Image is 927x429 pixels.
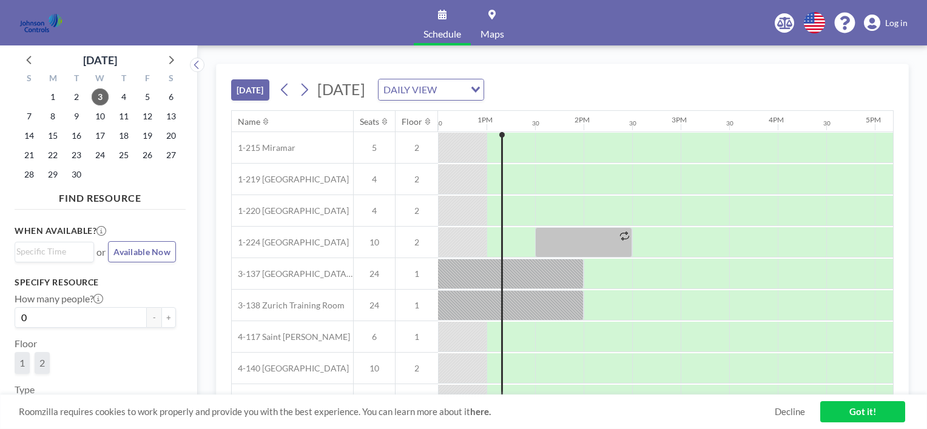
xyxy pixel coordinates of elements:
div: S [159,71,183,87]
span: Thursday, September 4, 2025 [115,88,132,105]
span: 3-138 Zurich Training Room [232,300,345,311]
span: 4-117 Saint [PERSON_NAME] [232,331,350,342]
span: Wednesday, September 3, 2025 [92,88,109,105]
span: DAILY VIEW [381,82,439,98]
div: T [65,71,89,87]
span: 1 [19,357,25,369]
span: 1 [396,331,438,342]
span: Monday, September 15, 2025 [44,127,61,144]
span: 5 [354,142,395,153]
span: Schedule [423,29,461,39]
span: Monday, September 29, 2025 [44,166,61,183]
span: 2 [396,363,438,374]
span: Friday, September 12, 2025 [139,108,156,125]
span: Friday, September 5, 2025 [139,88,156,105]
div: M [41,71,65,87]
span: 1 [396,300,438,311]
h4: FIND RESOURCE [15,187,186,204]
h3: Specify resource [15,277,176,288]
span: 10 [354,363,395,374]
button: - [147,307,161,328]
span: Monday, September 1, 2025 [44,88,61,105]
span: 24 [354,300,395,311]
span: Sunday, September 7, 2025 [21,108,38,125]
span: Saturday, September 20, 2025 [163,127,180,144]
label: How many people? [15,293,103,305]
span: Saturday, September 6, 2025 [163,88,180,105]
div: 2PM [575,115,590,124]
span: 1-219 [GEOGRAPHIC_DATA] [232,174,349,185]
div: 30 [823,119,831,127]
img: organization-logo [19,11,62,35]
div: S [18,71,41,87]
a: here. [470,406,491,417]
input: Search for option [440,82,463,98]
span: Roomzilla requires cookies to work properly and provide you with the best experience. You can lea... [19,406,775,417]
div: W [89,71,112,87]
div: 3PM [672,115,687,124]
div: 30 [435,119,442,127]
div: 30 [532,119,539,127]
span: Friday, September 19, 2025 [139,127,156,144]
button: Available Now [108,241,176,262]
span: 2 [396,142,438,153]
span: Available Now [113,247,170,257]
span: Log in [885,18,908,28]
span: Tuesday, September 9, 2025 [68,108,85,125]
span: Saturday, September 27, 2025 [163,147,180,164]
div: Floor [402,116,422,127]
span: 1-215 Miramar [232,142,295,153]
span: Sunday, September 28, 2025 [21,166,38,183]
span: Saturday, September 13, 2025 [163,108,180,125]
div: F [135,71,159,87]
span: 1-220 [GEOGRAPHIC_DATA] [232,205,349,216]
span: Sunday, September 14, 2025 [21,127,38,144]
span: Sunday, September 21, 2025 [21,147,38,164]
div: 4PM [769,115,784,124]
span: Thursday, September 11, 2025 [115,108,132,125]
span: 2 [39,357,45,369]
span: or [96,246,106,258]
span: 10 [354,237,395,248]
label: Floor [15,338,37,350]
div: Search for option [379,79,484,100]
span: 3-137 [GEOGRAPHIC_DATA] Training Room [232,268,353,279]
span: Tuesday, September 23, 2025 [68,147,85,164]
span: Thursday, September 25, 2025 [115,147,132,164]
div: Name [238,116,260,127]
div: 1PM [477,115,493,124]
a: Log in [864,15,908,32]
div: 5PM [866,115,881,124]
a: Got it! [820,401,905,422]
div: [DATE] [83,52,117,68]
span: Wednesday, September 17, 2025 [92,127,109,144]
span: 4 [354,174,395,185]
span: 24 [354,268,395,279]
span: Tuesday, September 30, 2025 [68,166,85,183]
div: Search for option [15,242,93,261]
span: 4-140 [GEOGRAPHIC_DATA] [232,363,349,374]
span: Wednesday, September 10, 2025 [92,108,109,125]
span: Wednesday, September 24, 2025 [92,147,109,164]
span: Friday, September 26, 2025 [139,147,156,164]
div: Seats [360,116,379,127]
span: Tuesday, September 2, 2025 [68,88,85,105]
span: 2 [396,237,438,248]
span: 2 [396,205,438,216]
span: 4 [354,205,395,216]
span: Thursday, September 18, 2025 [115,127,132,144]
button: [DATE] [231,79,269,101]
div: T [112,71,135,87]
span: [DATE] [317,80,365,98]
span: 1 [396,268,438,279]
span: 2 [396,174,438,185]
div: 30 [629,119,636,127]
span: Monday, September 8, 2025 [44,108,61,125]
button: + [161,307,176,328]
span: Maps [480,29,504,39]
label: Type [15,384,35,396]
span: Tuesday, September 16, 2025 [68,127,85,144]
span: Monday, September 22, 2025 [44,147,61,164]
span: 1-224 [GEOGRAPHIC_DATA] [232,237,349,248]
div: 30 [726,119,733,127]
